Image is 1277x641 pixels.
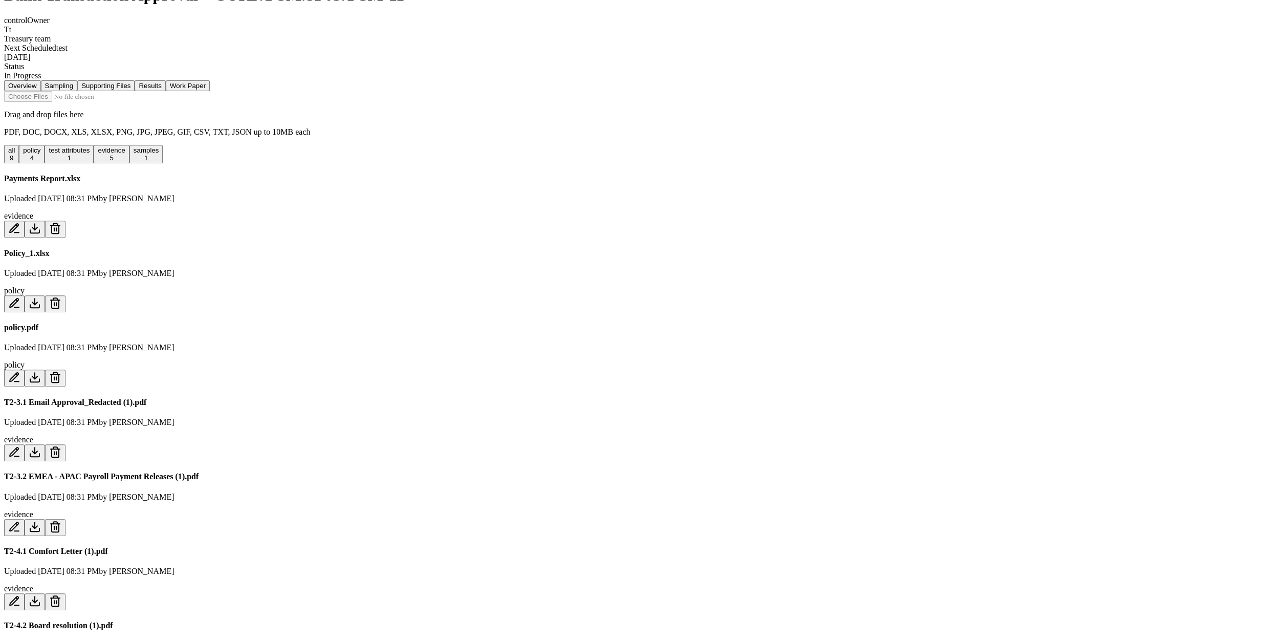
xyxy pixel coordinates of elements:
div: In Progress [4,71,1273,80]
div: 9 [8,154,15,162]
button: Delete File [45,444,65,461]
button: Download File [25,295,45,312]
button: Download File [25,444,45,461]
button: Download File [25,370,45,387]
h4: T2-3.1 Email Approval_Redacted (1).pdf [4,398,1273,407]
button: Add/Edit Description [4,444,25,461]
button: Delete File [45,593,65,610]
p: PDF, DOC, DOCX, XLS, XLSX, PNG, JPG, JPEG, GIF, CSV, TXT, JSON up to 10MB each [4,127,1273,137]
div: evidence [4,211,1273,221]
button: Add/Edit Description [4,593,25,610]
button: Delete File [45,295,65,312]
button: Delete File [45,519,65,536]
p: Uploaded [DATE] 08:31 PM by [PERSON_NAME] [4,418,1273,427]
button: evidence 5 [94,145,129,163]
div: Status [4,62,1273,71]
h4: T2-4.1 Comfort Letter (1).pdf [4,547,1273,556]
button: test attributes 1 [45,145,94,163]
button: Download File [25,593,45,610]
div: evidence [4,584,1273,593]
nav: Tabs [4,80,1273,91]
button: Results [135,80,165,91]
button: Sampling [41,80,78,91]
button: Delete File [45,370,65,387]
div: 5 [98,154,125,162]
span: Treasury team [4,34,51,43]
p: Drag and drop files here [4,110,1273,119]
div: 1 [49,154,90,162]
button: Download File [25,519,45,536]
button: policy 4 [19,145,45,163]
div: evidence [4,435,1273,444]
button: Supporting Files [77,80,135,91]
p: Uploaded [DATE] 08:31 PM by [PERSON_NAME] [4,343,1273,352]
button: Add/Edit Description [4,519,25,536]
button: Add/Edit Description [4,370,25,387]
button: Delete File [45,221,65,238]
button: Overview [4,80,41,91]
div: policy [4,286,1273,295]
button: Download File [25,221,45,238]
button: Add/Edit Description [4,221,25,238]
div: Next Scheduled test [4,44,1273,53]
p: Uploaded [DATE] 08:31 PM by [PERSON_NAME] [4,493,1273,502]
div: policy [4,360,1273,370]
button: Add/Edit Description [4,295,25,312]
h4: T2-4.2 Board resolution (1).pdf [4,621,1273,630]
h4: Payments Report.xlsx [4,174,1273,183]
div: 4 [23,154,40,162]
div: evidence [4,510,1273,519]
h4: policy.pdf [4,323,1273,332]
button: all 9 [4,145,19,163]
button: Work Paper [166,80,210,91]
p: Uploaded [DATE] 08:31 PM by [PERSON_NAME] [4,194,1273,203]
span: Tt [4,25,11,34]
div: [DATE] [4,53,1273,62]
button: samples 1 [129,145,163,163]
h4: T2-3.2 EMEA - APAC Payroll Payment Releases (1).pdf [4,472,1273,481]
div: control Owner [4,16,1273,25]
p: Uploaded [DATE] 08:31 PM by [PERSON_NAME] [4,567,1273,576]
p: Uploaded [DATE] 08:31 PM by [PERSON_NAME] [4,269,1273,278]
div: 1 [134,154,159,162]
h4: Policy_1.xlsx [4,249,1273,258]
